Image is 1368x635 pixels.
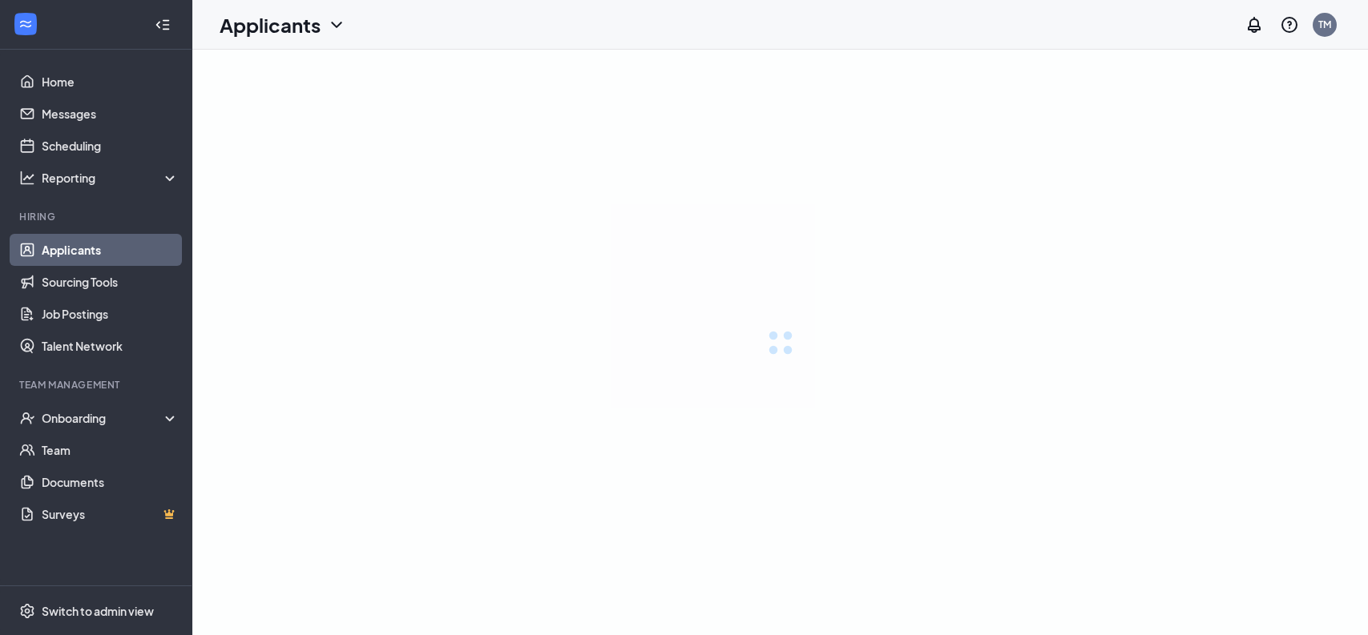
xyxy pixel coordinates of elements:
svg: Notifications [1245,15,1264,34]
a: Team [42,434,179,466]
svg: QuestionInfo [1280,15,1299,34]
svg: ChevronDown [327,15,346,34]
div: Onboarding [42,410,180,426]
div: TM [1318,18,1331,31]
a: Scheduling [42,130,179,162]
a: Messages [42,98,179,130]
a: Job Postings [42,298,179,330]
div: Switch to admin view [42,603,154,619]
svg: Settings [19,603,35,619]
a: Home [42,66,179,98]
svg: WorkstreamLogo [18,16,34,32]
div: Hiring [19,210,176,223]
div: Reporting [42,170,180,186]
a: Documents [42,466,179,498]
h1: Applicants [220,11,321,38]
svg: Analysis [19,170,35,186]
a: Applicants [42,234,179,266]
svg: UserCheck [19,410,35,426]
svg: Collapse [155,17,171,33]
a: Talent Network [42,330,179,362]
a: SurveysCrown [42,498,179,530]
div: Team Management [19,378,176,392]
a: Sourcing Tools [42,266,179,298]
